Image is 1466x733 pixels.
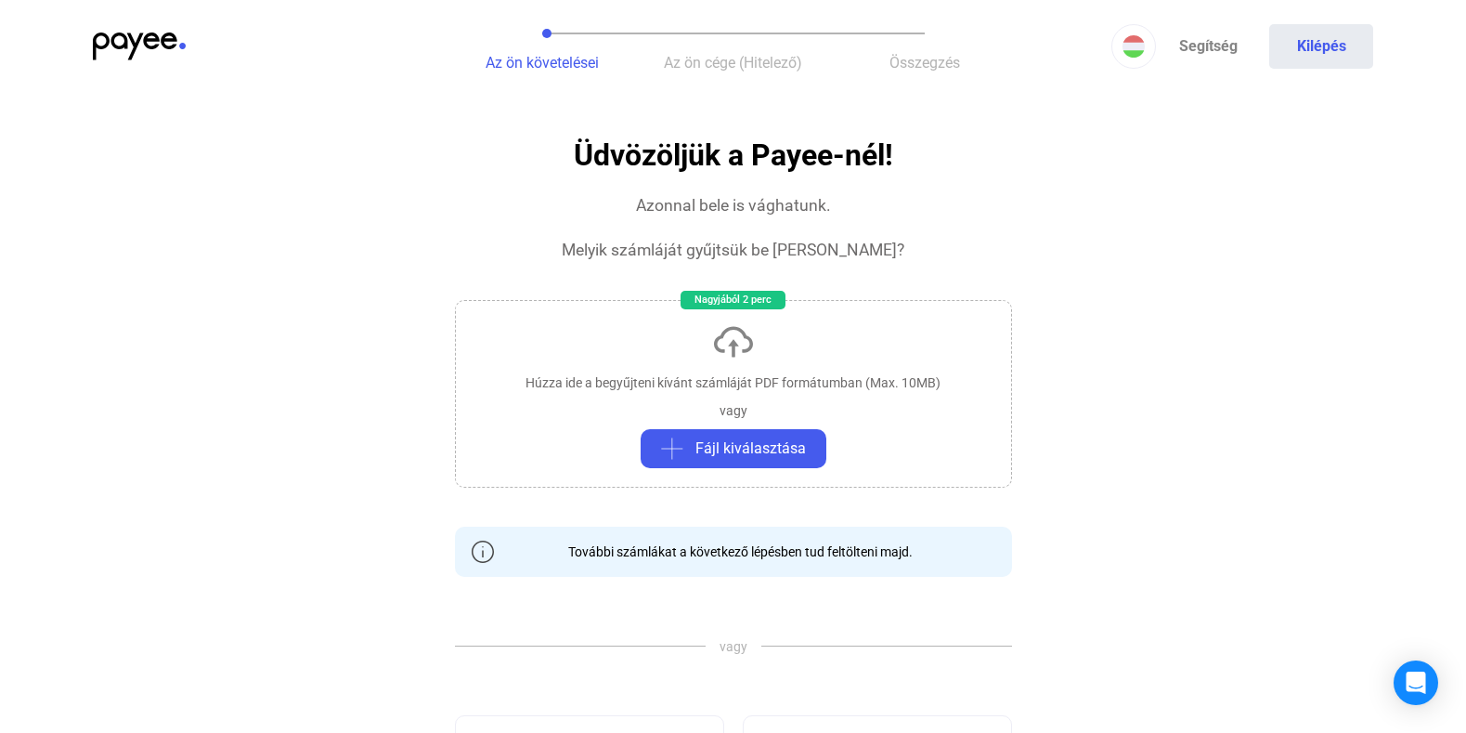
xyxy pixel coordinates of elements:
div: Nagyjából 2 perc [681,291,785,309]
div: vagy [720,401,747,420]
div: Melyik számláját gyűjtsük be [PERSON_NAME]? [562,239,904,261]
span: vagy [706,637,761,656]
div: További számlákat a következő lépésben tud feltölteni majd. [554,543,913,561]
span: Összegzés [889,54,960,72]
h1: Üdvözöljük a Payee-nél! [574,139,893,172]
span: Az ön követelései [486,54,599,72]
img: info-grey-outline [472,541,494,563]
div: Azonnal bele is vághatunk. [636,194,831,216]
button: plus-greyFájl kiválasztása [641,429,826,468]
img: HU [1122,35,1145,58]
button: HU [1111,24,1156,69]
span: Az ön cége (Hitelező) [664,54,802,72]
img: plus-grey [661,438,683,460]
button: Kilépés [1269,24,1373,69]
img: payee-logo [93,33,186,60]
span: Fájl kiválasztása [695,438,806,460]
img: upload-cloud [711,320,756,364]
div: Open Intercom Messenger [1394,661,1438,705]
div: Húzza ide a begyűjteni kívánt számláját PDF formátumban (Max. 10MB) [525,373,941,392]
a: Segítség [1156,24,1260,69]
